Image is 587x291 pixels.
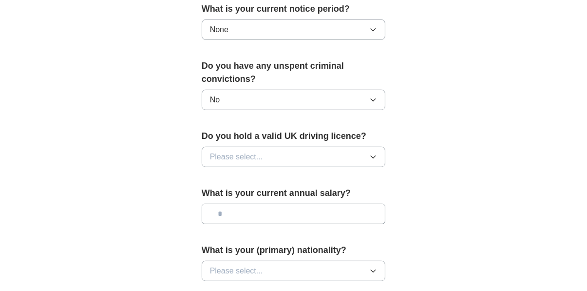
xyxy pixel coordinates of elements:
span: No [210,94,220,106]
span: None [210,24,228,36]
label: What is your current notice period? [202,2,386,16]
label: Do you have any unspent criminal convictions? [202,59,386,86]
button: Please select... [202,147,386,167]
label: What is your (primary) nationality? [202,244,386,257]
button: No [202,90,386,110]
button: None [202,19,386,40]
span: Please select... [210,265,263,277]
span: Please select... [210,151,263,163]
button: Please select... [202,261,386,281]
label: What is your current annual salary? [202,187,386,200]
label: Do you hold a valid UK driving licence? [202,130,386,143]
